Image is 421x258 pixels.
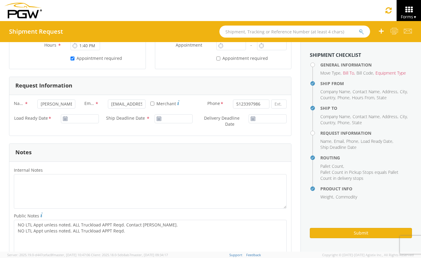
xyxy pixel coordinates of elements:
span: Hours From [352,95,374,100]
span: Name [320,138,331,144]
li: , [346,138,359,144]
span: Contact Name [353,89,380,94]
li: , [357,70,374,76]
span: Equipment Type [375,70,406,76]
li: , [352,95,375,101]
li: , [320,138,332,144]
span: Address [382,114,397,119]
li: , [382,114,398,120]
span: Address [382,89,397,94]
input: Appointment required [71,57,74,60]
li: , [338,120,350,126]
span: Company Name [320,114,350,119]
span: Company Name [320,89,350,94]
span: Move Type [320,70,341,76]
h4: Product Info [320,186,412,191]
span: City [400,89,407,94]
span: Client: 2025.18.0-5db8ab7 [91,253,168,257]
h4: Ship From [320,81,412,86]
span: Hours [44,42,56,48]
h3: Request Information [15,83,72,89]
span: Pallet Count [320,163,343,169]
input: Merchant [150,102,154,106]
span: Load Ready Date [361,138,392,144]
span: Name [14,100,24,107]
span: Email [334,138,344,144]
h4: Shipment Request [9,28,63,35]
span: Public Notes [14,213,39,219]
li: , [320,114,351,120]
span: Pallet Count in Pickup Stops equals Pallet Count in delivery stops [320,169,398,181]
span: Country [320,120,335,125]
label: Appointment required [216,54,269,61]
span: - [250,42,252,48]
button: Submit [310,228,412,238]
li: , [320,70,341,76]
a: Support [229,253,242,257]
label: Merchant [150,100,179,107]
span: State [377,95,387,100]
span: Load Ready Date [14,115,48,122]
input: Ext. [271,100,287,109]
span: ▼ [413,14,417,20]
span: Internal Notes [14,167,43,173]
span: Bill To [343,70,354,76]
li: , [320,95,336,101]
span: Email [84,100,95,107]
span: Phone [338,120,350,125]
li: , [338,95,350,101]
li: , [320,89,351,95]
li: , [343,70,355,76]
li: , [361,138,393,144]
span: Copyright © [DATE]-[DATE] Agistix Inc., All Rights Reserved [322,253,414,257]
li: , [353,89,381,95]
span: master, [DATE] 10:47:06 [53,253,90,257]
h4: Request Information [320,131,412,135]
a: Feedback [246,253,261,257]
li: , [400,89,408,95]
input: Appointment required [216,57,220,60]
li: , [382,89,398,95]
span: Ship Deadline Date [106,115,145,121]
li: , [320,194,334,200]
span: Commodity [336,194,357,200]
span: Phone [207,100,220,107]
li: , [334,138,345,144]
span: Phone [346,138,358,144]
li: , [320,120,336,126]
h4: Ship To [320,106,412,110]
span: Bill Code [357,70,373,76]
span: Forms [401,14,417,20]
span: master, [DATE] 09:34:17 [131,253,168,257]
span: State [352,120,362,125]
span: Ship Deadline Date [320,144,357,150]
h4: Routing [320,155,412,160]
span: Country [320,95,335,100]
li: , [400,114,408,120]
span: Weight [320,194,333,200]
span: City [400,114,407,119]
span: Phone [338,95,350,100]
strong: Shipment Checklist [310,52,361,58]
h4: General Information [320,63,412,67]
label: Appointment required [71,54,123,61]
img: pgw-form-logo-1aaa8060b1cc70fad034.png [5,3,42,18]
input: Shipment, Tracking or Reference Number (at least 4 chars) [219,26,370,38]
h3: Notes [15,149,32,155]
li: , [320,163,344,169]
span: Server: 2025.19.0-d447cefac8f [7,253,90,257]
span: Contact Name [353,114,380,119]
span: Delivery Deadline Date [204,115,240,127]
span: Appointment [176,42,202,48]
li: , [353,114,381,120]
